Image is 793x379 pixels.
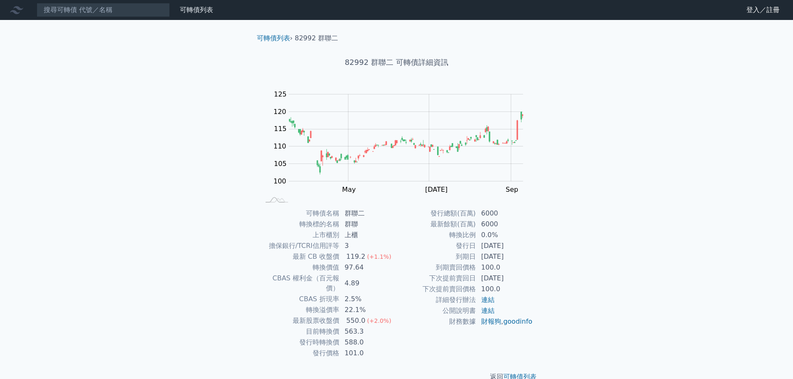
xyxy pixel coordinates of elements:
a: 可轉債列表 [180,6,213,14]
div: 550.0 [345,316,367,326]
td: 轉換價值 [260,262,340,273]
td: [DATE] [476,240,533,251]
td: 上市櫃別 [260,230,340,240]
a: 登入／註冊 [740,3,786,17]
tspan: 110 [273,142,286,150]
td: 2.5% [340,294,397,305]
td: 最新 CB 收盤價 [260,251,340,262]
td: 下次提前賣回日 [397,273,476,284]
td: 公開說明書 [397,305,476,316]
td: 101.0 [340,348,397,359]
td: 詳細發行辦法 [397,295,476,305]
td: 上櫃 [340,230,397,240]
td: 22.1% [340,305,397,315]
li: › [257,33,293,43]
tspan: Sep [506,186,518,193]
tspan: [DATE] [425,186,447,193]
td: [DATE] [476,273,533,284]
a: 連結 [481,307,495,315]
td: 發行價格 [260,348,340,359]
td: CBAS 權利金（百元報價） [260,273,340,294]
td: 100.0 [476,262,533,273]
tspan: 100 [273,177,286,185]
td: 到期日 [397,251,476,262]
td: 轉換比例 [397,230,476,240]
td: 6000 [476,208,533,219]
td: 群聯 [340,219,397,230]
a: 連結 [481,296,495,304]
td: 97.64 [340,262,397,273]
td: 最新股票收盤價 [260,315,340,326]
td: 發行日 [397,240,476,251]
li: 82992 群聯二 [295,33,338,43]
td: 4.89 [340,273,397,294]
td: 6000 [476,219,533,230]
td: 群聯二 [340,208,397,219]
tspan: May [342,186,356,193]
td: 588.0 [340,337,397,348]
g: Chart [269,90,536,194]
td: [DATE] [476,251,533,262]
td: 到期賣回價格 [397,262,476,273]
td: CBAS 折現率 [260,294,340,305]
a: goodinfo [503,317,532,325]
span: (+2.0%) [367,317,391,324]
td: 下次提前賣回價格 [397,284,476,295]
td: 563.3 [340,326,397,337]
input: 搜尋可轉債 代號／名稱 [37,3,170,17]
td: , [476,316,533,327]
tspan: 120 [273,108,286,116]
td: 發行總額(百萬) [397,208,476,219]
div: 119.2 [345,252,367,262]
tspan: 105 [274,160,287,168]
td: 最新餘額(百萬) [397,219,476,230]
td: 目前轉換價 [260,326,340,337]
span: (+1.1%) [367,253,391,260]
g: Series [289,112,523,174]
td: 財務數據 [397,316,476,327]
td: 0.0% [476,230,533,240]
a: 財報狗 [481,317,501,325]
td: 轉換溢價率 [260,305,340,315]
tspan: 125 [274,90,287,98]
a: 可轉債列表 [257,34,290,42]
td: 轉換標的名稱 [260,219,340,230]
h1: 82992 群聯二 可轉債詳細資訊 [250,57,543,68]
td: 3 [340,240,397,251]
td: 擔保銀行/TCRI信用評等 [260,240,340,251]
td: 100.0 [476,284,533,295]
tspan: 115 [274,125,287,133]
td: 發行時轉換價 [260,337,340,348]
td: 可轉債名稱 [260,208,340,219]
